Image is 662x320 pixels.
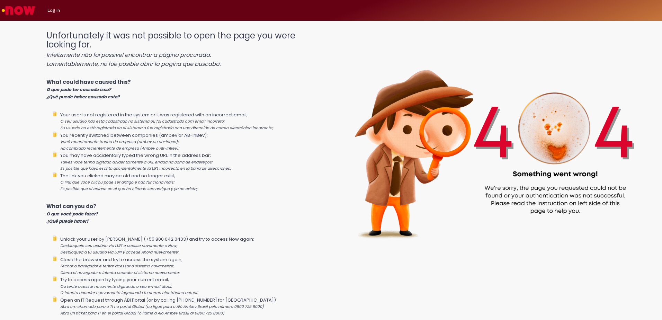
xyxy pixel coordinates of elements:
[46,31,323,68] h1: Unfortunately it was not possible to open the page you were looking for.
[60,250,179,255] i: Desbloquea a tu usuario vía LUPI y accede Ahora nuevamente;
[46,94,120,100] i: ¿Qué puede haber causado esto?
[46,60,221,68] i: Lamentablemente, no fue posible abrir la página que buscaba.
[46,51,211,59] i: Infelizmente não foi possível encontrar a página procurada.
[60,131,323,152] li: You recently switched between companies (ambev or AB-InBev);
[60,111,323,131] li: Your user is not registered in the system or it was registered with an incorrect email;
[46,203,323,225] p: What can you do?
[60,235,323,256] li: Unlock your user by [PERSON_NAME] (+55 800 042 0403) and try to access Now again;
[60,125,273,131] i: Su usuario no está registrado en el sistema o fue registrado con una dirección de correo electrón...
[60,180,175,185] i: O link que você clicou pode ser antigo e não funciona mais;
[60,311,224,316] i: Abra un ticket para TI en el portal Global (o llame a Alô Ambev Brasil al 0800 725 8000)
[60,151,323,172] li: You may have accidentally typed the wrong URL in the address bar;
[60,172,323,192] li: The link you clicked may be old and no longer exist;
[46,211,98,217] i: O que você pode fazer?
[60,256,323,276] li: Close the browser and try to access the system again;
[1,3,36,17] img: ServiceNow
[323,24,662,260] img: 404_ambev_new.png
[60,243,177,248] i: Desbloqueie seu usuário via LUPI e acesse novamente o Now;
[60,270,180,275] i: Cierra el navegador e intenta acceder al sistema nuevamente;
[60,186,197,192] i: Es posible que el enlace en el que ha clicado sea antiguo y ya no exista;
[60,296,323,317] li: Open an IT Request through ABI Portal (or by calling [PHONE_NUMBER] for [GEOGRAPHIC_DATA])
[60,160,213,165] i: Talvez você tenha digitado acidentalmente a URL errada na barra de endereços;
[60,139,179,144] i: Você recentemente trocou de empresa (ambev ou ab-inbev);
[60,166,231,171] i: Es posible que haya escrito accidentalmente la URL incorrecta en la barra de direcciones;
[60,119,225,124] i: O seu usuário não está cadastrado no sistema ou foi cadastrado com email incorreto;
[46,218,89,224] i: ¿Qué puede hacer?
[46,78,323,100] p: What could have caused this?
[60,264,174,269] i: Fechar o navegador e tentar acessar o sistema novamente;
[60,290,198,295] i: O intenta acceder nuevamente ingresando tu correo electrónico actual;
[60,146,179,151] i: Ha cambiado recientemente de empresa (Ambev o AB-InBev);
[60,276,323,296] li: Try to access again by typing your current email;
[60,304,264,309] i: Abra um chamado para o TI no portal Global (ou ligue para o Alô Ambev Brasil pelo número 0800 725...
[60,284,172,289] i: Ou tente acessar novamente digitando o seu e-mail atual;
[46,87,111,92] i: O que pode ter causado isso?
